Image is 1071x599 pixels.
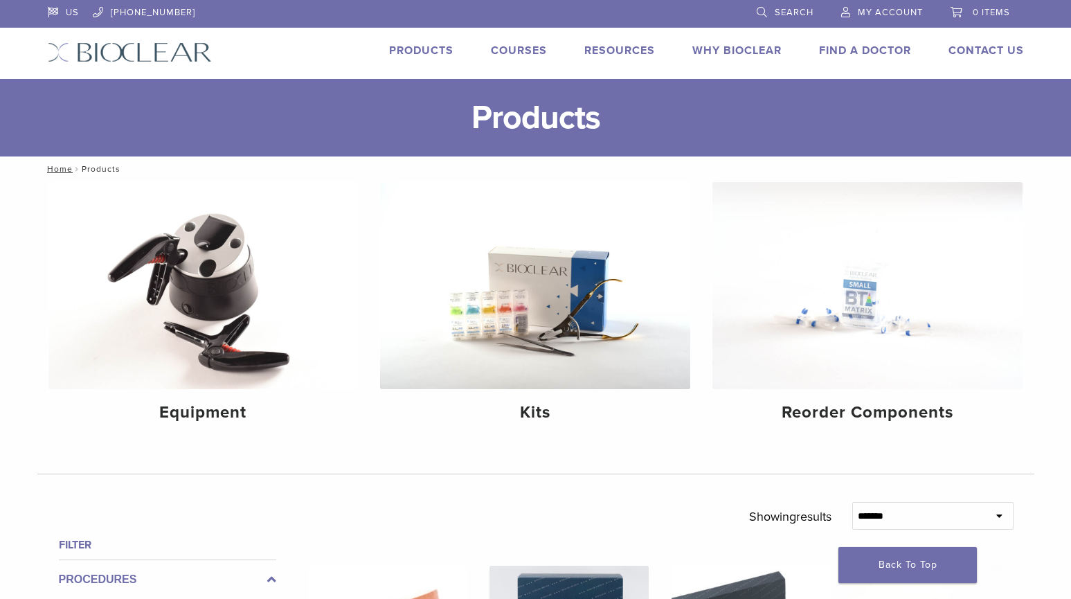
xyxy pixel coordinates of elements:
[858,7,923,18] span: My Account
[838,547,977,583] a: Back To Top
[37,157,1034,181] nav: Products
[380,182,690,389] img: Kits
[380,182,690,434] a: Kits
[389,44,453,57] a: Products
[712,182,1023,389] img: Reorder Components
[948,44,1024,57] a: Contact Us
[819,44,911,57] a: Find A Doctor
[973,7,1010,18] span: 0 items
[59,571,276,588] label: Procedures
[73,166,82,172] span: /
[491,44,547,57] a: Courses
[391,400,679,425] h4: Kits
[584,44,655,57] a: Resources
[60,400,348,425] h4: Equipment
[48,42,212,62] img: Bioclear
[712,182,1023,434] a: Reorder Components
[59,537,276,553] h4: Filter
[749,502,831,531] p: Showing results
[48,182,359,389] img: Equipment
[723,400,1011,425] h4: Reorder Components
[48,182,359,434] a: Equipment
[692,44,782,57] a: Why Bioclear
[775,7,813,18] span: Search
[43,164,73,174] a: Home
